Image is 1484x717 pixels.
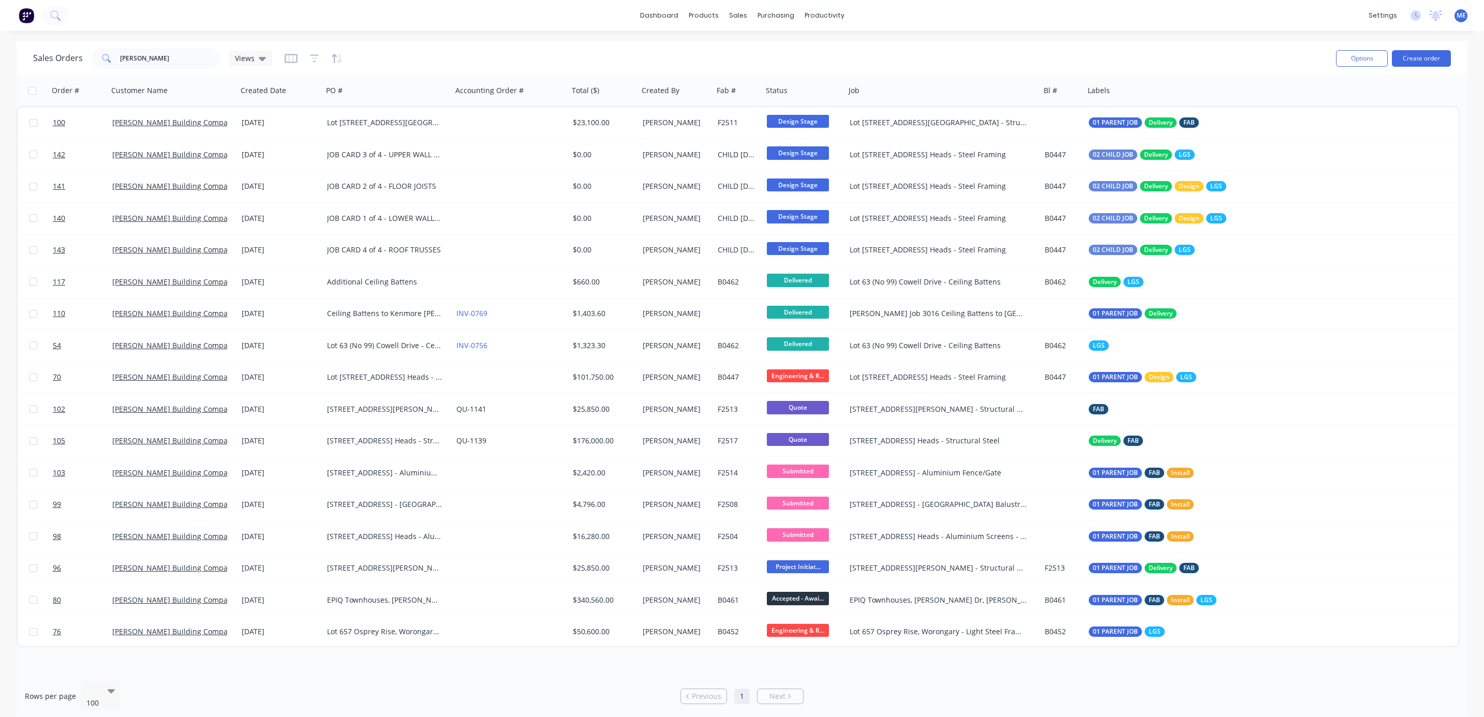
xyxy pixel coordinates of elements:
a: Next page [758,691,803,701]
button: 01 PARENT JOBDeliveryFAB [1089,563,1199,573]
button: Create order [1392,50,1451,67]
div: [PERSON_NAME] [643,499,706,510]
a: [PERSON_NAME] Building Company Pty Ltd [112,213,261,223]
span: 01 PARENT JOB [1093,595,1138,605]
div: Total ($) [572,85,599,96]
div: B0452 [1045,626,1079,637]
span: FAB [1183,117,1195,128]
button: 02 CHILD JOBDeliveryDesignLGS [1089,213,1226,223]
div: [DATE] [242,499,319,510]
div: [DATE] [242,404,319,414]
span: LGS [1149,626,1161,637]
a: 80 [53,585,112,616]
div: Lot 63 (No 99) Cowell Drive - Ceiling Battens [850,277,1027,287]
a: Previous page [681,691,726,701]
a: 143 [53,234,112,265]
span: Delivery [1144,181,1168,191]
span: 01 PARENT JOB [1093,531,1138,542]
button: 01 PARENT JOBFABInstall [1089,531,1194,542]
a: [PERSON_NAME] Building Company Pty Ltd [112,436,261,445]
span: 143 [53,245,65,255]
div: B0447 [718,372,756,382]
span: 110 [53,308,65,319]
a: [PERSON_NAME] Building Company Pty Ltd [112,531,261,541]
div: [PERSON_NAME] [643,308,706,319]
div: EPIQ Townhouses, [PERSON_NAME] Dr, [PERSON_NAME] Head - STAGE 1 (LW1) TH 6-11 [850,595,1027,605]
a: 105 [53,425,112,456]
span: FAB [1093,404,1104,414]
a: 142 [53,139,112,170]
span: 99 [53,499,61,510]
div: [DATE] [242,277,319,287]
div: [STREET_ADDRESS][PERSON_NAME] - Structural Steel - Rev 2 [327,563,442,573]
span: Quote [767,401,829,414]
div: Order # [52,85,79,96]
span: 141 [53,181,65,191]
span: FAB [1183,563,1195,573]
span: 103 [53,468,65,478]
h1: Sales Orders [33,53,83,63]
div: [DATE] [242,436,319,446]
span: Design Stage [767,178,829,191]
div: JOB CARD 1 of 4 - LOWER WALL FRAMES [327,213,442,223]
button: 01 PARENT JOBLGS [1089,626,1165,637]
a: 141 [53,171,112,202]
a: QU-1139 [456,436,486,445]
a: [PERSON_NAME] Building Company Pty Ltd [112,117,261,127]
a: [PERSON_NAME] Building Company Pty Ltd [112,626,261,636]
div: [PERSON_NAME] [643,468,706,478]
span: Submitted [767,528,829,541]
button: DeliveryFAB [1089,436,1143,446]
span: Delivered [767,306,829,319]
span: LGS [1210,213,1222,223]
a: 70 [53,362,112,393]
a: [PERSON_NAME] Building Company Pty Ltd [112,499,261,509]
div: $4,796.00 [573,499,631,510]
div: [DATE] [242,468,319,478]
div: Status [766,85,788,96]
div: [STREET_ADDRESS] Heads - Aluminium Screens - Supply & Install [327,531,442,542]
span: Delivery [1144,150,1168,160]
div: B0452 [718,626,756,637]
a: INV-0769 [456,308,487,318]
span: Design Stage [767,146,829,159]
div: [PERSON_NAME] [643,404,706,414]
span: LGS [1093,340,1105,351]
span: 01 PARENT JOB [1093,626,1138,637]
span: 117 [53,277,65,287]
span: 01 PARENT JOB [1093,563,1138,573]
button: 01 PARENT JOBDesignLGS [1089,372,1196,382]
span: Design Stage [767,242,829,255]
div: B0447 [1045,181,1079,191]
div: [DATE] [242,531,319,542]
div: [DATE] [242,626,319,637]
span: ME [1457,11,1466,20]
div: Created Date [241,85,286,96]
div: CHILD [DEMOGRAPHIC_DATA] of 4 (#70) [718,150,756,160]
div: $1,403.60 [573,308,631,319]
div: settings [1363,8,1402,23]
div: CHILD [DEMOGRAPHIC_DATA] of 4 (#70) [718,181,756,191]
div: Lot 63 (No 99) Cowell Drive - Ceiling Battens [850,340,1027,351]
a: [PERSON_NAME] Building Company Pty Ltd [112,404,261,414]
span: Engineering & R... [767,369,829,382]
span: 01 PARENT JOB [1093,499,1138,510]
div: B0447 [1045,372,1079,382]
div: Labels [1088,85,1110,96]
span: 01 PARENT JOB [1093,308,1138,319]
a: 117 [53,266,112,297]
div: F2514 [718,468,756,478]
span: LGS [1200,595,1212,605]
div: JOB CARD 2 of 4 - FLOOR JOISTS [327,181,442,191]
button: 02 CHILD JOBDeliveryDesignLGS [1089,181,1226,191]
div: sales [724,8,752,23]
span: Design Stage [767,210,829,223]
div: $50,600.00 [573,626,631,637]
a: 110 [53,298,112,329]
div: Created By [642,85,679,96]
span: FAB [1127,436,1139,446]
div: Accounting Order # [455,85,524,96]
span: Submitted [767,465,829,477]
div: [DATE] [242,213,319,223]
span: LGS [1180,372,1192,382]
